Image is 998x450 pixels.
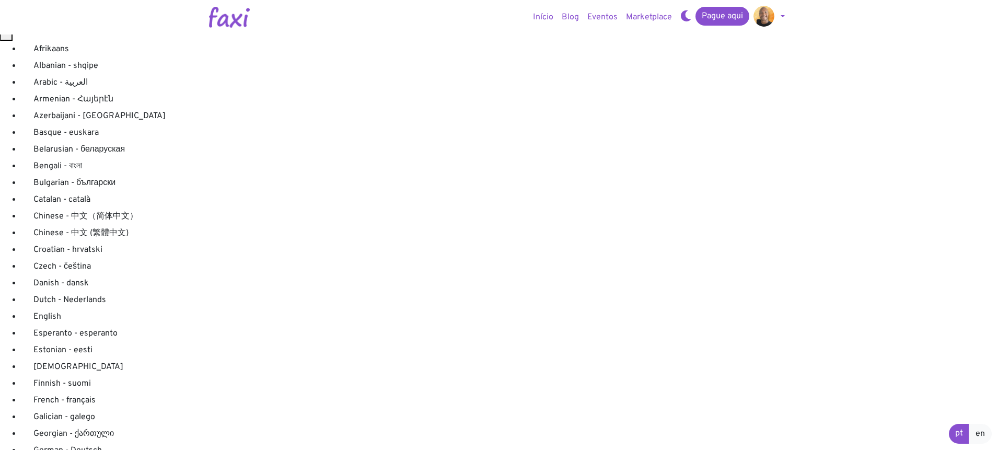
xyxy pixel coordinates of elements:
[21,258,998,275] a: Czech - čeština
[21,225,998,241] a: Chinese - 中文 (繁體中文)
[529,7,558,28] a: Início
[21,275,998,292] a: Danish - dansk
[21,41,998,57] a: Afrikaans
[21,342,998,359] a: Estonian - eesti
[21,108,998,124] a: Azerbaijani - [GEOGRAPHIC_DATA]
[622,7,676,28] a: Marketplace
[21,124,998,141] a: Basque - euskara
[21,175,998,191] a: Bulgarian - български
[21,392,998,409] a: French - français
[21,375,998,392] a: Finnish - suomi
[21,191,998,208] a: Catalan - català
[21,74,998,91] a: Arabic - ‎‫العربية‬‎
[21,292,998,308] a: Dutch - Nederlands
[21,325,998,342] a: Esperanto - esperanto
[949,424,969,444] a: pt
[695,7,749,26] a: Pague aqui
[21,208,998,225] a: Chinese - 中文（简体中文）
[969,424,992,444] a: en
[21,241,998,258] a: Croatian - hrvatski
[21,425,998,442] a: Georgian - ქართული
[21,359,998,375] a: [DEMOGRAPHIC_DATA]
[558,7,583,28] a: Blog
[209,7,250,28] img: Logotipo Faxi Online
[21,91,998,108] a: Armenian - Հայերէն
[21,158,998,175] a: Bengali - বাংলা
[583,7,622,28] a: Eventos
[21,57,998,74] a: Albanian - shqipe
[21,308,998,325] a: English
[21,141,998,158] a: Belarusian - беларуская
[21,409,998,425] a: Galician - galego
